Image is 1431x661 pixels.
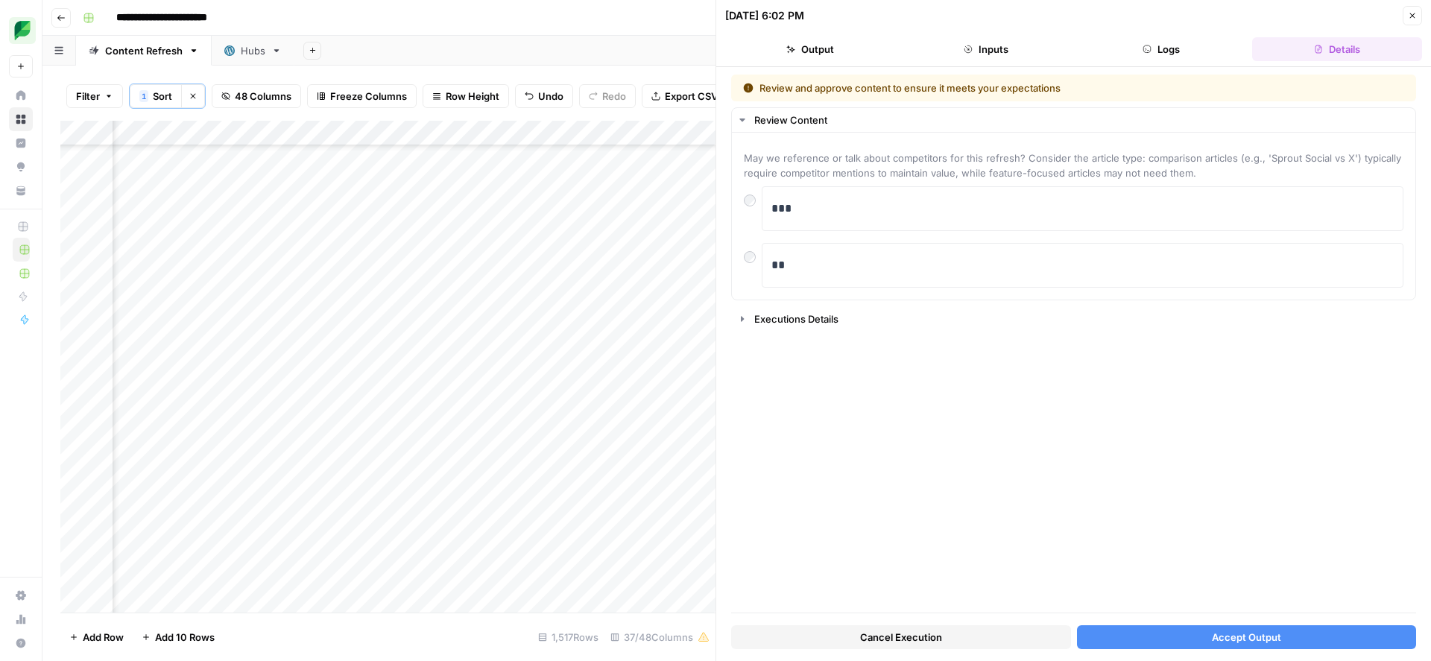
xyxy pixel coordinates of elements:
[9,607,33,631] a: Usage
[860,630,942,645] span: Cancel Execution
[1077,625,1417,649] button: Accept Output
[538,89,563,104] span: Undo
[732,133,1415,300] div: Review Content
[66,84,123,108] button: Filter
[901,37,1071,61] button: Inputs
[130,84,181,108] button: 1Sort
[9,179,33,203] a: Your Data
[105,43,183,58] div: Content Refresh
[1212,630,1281,645] span: Accept Output
[9,131,33,155] a: Insights
[241,43,265,58] div: Hubs
[155,630,215,645] span: Add 10 Rows
[743,80,1233,95] div: Review and approve content to ensure it meets your expectations
[754,113,1406,127] div: Review Content
[153,89,172,104] span: Sort
[212,36,294,66] a: Hubs
[602,89,626,104] span: Redo
[9,583,33,607] a: Settings
[139,90,148,102] div: 1
[754,311,1406,326] div: Executions Details
[579,84,636,108] button: Redo
[1252,37,1422,61] button: Details
[9,83,33,107] a: Home
[83,630,124,645] span: Add Row
[642,84,727,108] button: Export CSV
[1077,37,1247,61] button: Logs
[423,84,509,108] button: Row Height
[725,37,895,61] button: Output
[731,625,1071,649] button: Cancel Execution
[9,631,33,655] button: Help + Support
[515,84,573,108] button: Undo
[732,108,1415,132] button: Review Content
[60,625,133,649] button: Add Row
[744,151,1403,180] span: May we reference or talk about competitors for this refresh? Consider the article type: compariso...
[76,36,212,66] a: Content Refresh
[665,89,718,104] span: Export CSV
[307,84,417,108] button: Freeze Columns
[76,89,100,104] span: Filter
[532,625,604,649] div: 1,517 Rows
[9,107,33,131] a: Browse
[446,89,499,104] span: Row Height
[212,84,301,108] button: 48 Columns
[142,90,146,102] span: 1
[9,17,36,44] img: SproutSocial Logo
[9,12,33,49] button: Workspace: SproutSocial
[133,625,224,649] button: Add 10 Rows
[9,155,33,179] a: Opportunities
[235,89,291,104] span: 48 Columns
[732,307,1415,331] button: Executions Details
[604,625,715,649] div: 37/48 Columns
[330,89,407,104] span: Freeze Columns
[725,8,804,23] div: [DATE] 6:02 PM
